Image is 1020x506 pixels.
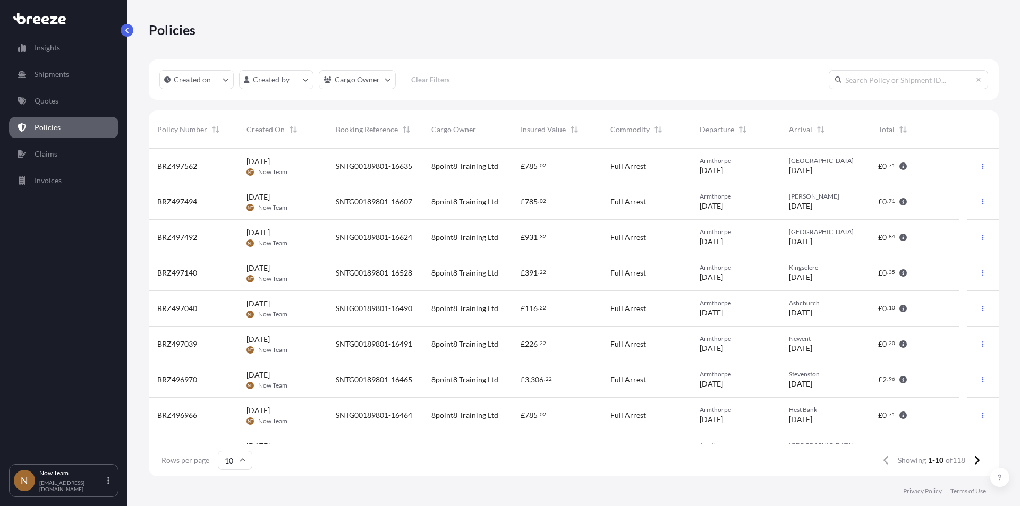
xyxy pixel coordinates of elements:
span: 71 [889,413,895,416]
button: Clear Filters [401,71,461,88]
span: Showing [898,455,926,466]
span: 84 [889,235,895,238]
span: BRZ497492 [157,232,197,243]
span: . [538,341,539,345]
span: . [887,413,888,416]
span: SNTG00189801-16491 [336,339,412,349]
button: Sort [652,123,665,136]
span: 8point8 Training Ltd [431,268,498,278]
span: 02 [540,413,546,416]
button: Sort [568,123,581,136]
span: . [887,270,888,274]
span: 8point8 Training Ltd [431,374,498,385]
button: createdOn Filter options [159,70,234,89]
span: Full Arrest [610,232,646,243]
span: Created On [246,124,285,135]
span: Booking Reference [336,124,398,135]
span: . [544,377,545,381]
span: [GEOGRAPHIC_DATA] [789,441,861,450]
span: 0 [882,411,887,419]
span: £ [878,162,882,170]
span: BRZ497562 [157,161,197,171]
span: 931 [525,234,538,241]
span: Cargo Owner [431,124,476,135]
span: Full Arrest [610,410,646,421]
p: Policies [149,21,196,38]
p: Shipments [35,69,69,80]
span: [DATE] [700,343,723,354]
p: [EMAIL_ADDRESS][DOMAIN_NAME] [39,479,105,492]
span: [DATE] [789,201,812,211]
span: . [538,270,539,274]
span: 35 [889,270,895,274]
span: [DATE] [246,334,270,345]
span: BRZ496970 [157,374,197,385]
span: Rows per page [161,455,209,466]
span: 22 [546,377,552,381]
span: £ [878,340,882,348]
a: Invoices [9,170,118,191]
span: Policy Number [157,124,207,135]
span: [DATE] [789,307,812,318]
span: NT [248,309,253,320]
span: Armthorpe [700,335,772,343]
span: 8point8 Training Ltd [431,232,498,243]
span: NT [248,167,253,177]
span: NT [248,345,253,355]
button: cargoOwner Filter options [319,70,396,89]
p: Invoices [35,175,62,186]
span: 3 [525,376,529,383]
span: [DATE] [789,414,812,425]
span: 22 [540,306,546,310]
span: £ [521,305,525,312]
span: [PERSON_NAME] [789,192,861,201]
span: 8point8 Training Ltd [431,339,498,349]
span: N [21,475,28,486]
span: Insured Value [521,124,566,135]
span: 306 [531,376,543,383]
span: Now Team [258,239,287,247]
span: 2 [882,376,887,383]
span: Kingsclere [789,263,861,272]
a: Policies [9,117,118,138]
span: Newent [789,335,861,343]
span: Armthorpe [700,441,772,450]
span: SNTG00189801-16464 [336,410,412,421]
span: 8point8 Training Ltd [431,410,498,421]
span: SNTG00189801-16624 [336,232,412,243]
span: [DATE] [789,272,812,282]
span: of 118 [946,455,965,466]
span: £ [878,376,882,383]
span: 96 [889,377,895,381]
span: Ashchurch [789,299,861,307]
span: [DATE] [246,370,270,380]
span: [DATE] [246,298,270,309]
a: Terms of Use [950,487,986,495]
span: 1-10 [928,455,943,466]
span: SNTG00189801-16490 [336,303,412,314]
span: . [887,341,888,345]
span: NT [248,416,253,426]
span: 8point8 Training Ltd [431,196,498,207]
span: Armthorpe [700,228,772,236]
span: Now Team [258,381,287,390]
span: £ [878,198,882,205]
span: [DATE] [246,156,270,167]
span: . [887,377,888,381]
span: . [887,199,888,203]
span: £ [521,411,525,419]
span: [DATE] [789,236,812,247]
span: 0 [882,269,887,277]
span: 116 [525,305,538,312]
span: NT [248,380,253,391]
a: Quotes [9,90,118,112]
span: £ [521,234,525,241]
span: Now Team [258,346,287,354]
span: Departure [700,124,734,135]
span: 02 [540,164,546,167]
span: Armthorpe [700,192,772,201]
span: Full Arrest [610,196,646,207]
span: [DATE] [700,201,723,211]
span: Armthorpe [700,157,772,165]
span: 8point8 Training Ltd [431,303,498,314]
